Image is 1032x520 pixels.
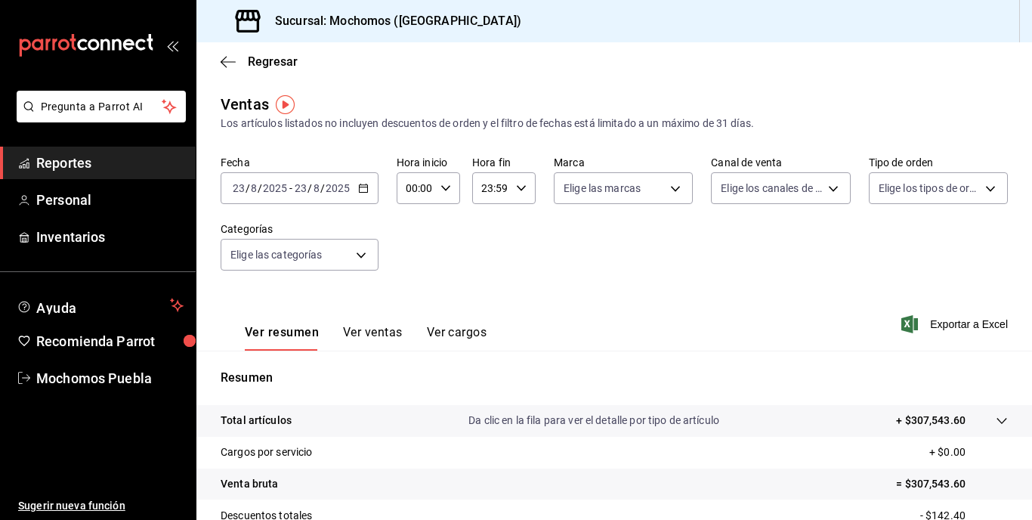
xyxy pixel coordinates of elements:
[221,476,278,492] p: Venta bruta
[36,190,184,210] span: Personal
[325,182,351,194] input: ----
[554,157,693,168] label: Marca
[41,99,162,115] span: Pregunta a Parrot AI
[36,153,184,173] span: Reportes
[869,157,1008,168] label: Tipo de orden
[221,116,1008,132] div: Los artículos listados no incluyen descuentos de orden y el filtro de fechas está limitado a un m...
[232,182,246,194] input: --
[221,413,292,429] p: Total artículos
[929,444,1008,460] p: + $0.00
[221,224,379,234] label: Categorías
[221,444,313,460] p: Cargos por servicio
[896,413,966,429] p: + $307,543.60
[17,91,186,122] button: Pregunta a Parrot AI
[166,39,178,51] button: open_drawer_menu
[263,12,521,30] h3: Sucursal: Mochomos ([GEOGRAPHIC_DATA])
[294,182,307,194] input: --
[245,325,487,351] div: navigation tabs
[18,498,184,514] span: Sugerir nueva función
[221,54,298,69] button: Regresar
[246,182,250,194] span: /
[904,315,1008,333] button: Exportar a Excel
[721,181,822,196] span: Elige los canales de venta
[307,182,312,194] span: /
[427,325,487,351] button: Ver cargos
[221,157,379,168] label: Fecha
[276,95,295,114] img: Tooltip marker
[711,157,850,168] label: Canal de venta
[879,181,980,196] span: Elige los tipos de orden
[896,476,1008,492] p: = $307,543.60
[258,182,262,194] span: /
[313,182,320,194] input: --
[320,182,325,194] span: /
[36,296,164,314] span: Ayuda
[11,110,186,125] a: Pregunta a Parrot AI
[564,181,641,196] span: Elige las marcas
[230,247,323,262] span: Elige las categorías
[289,182,292,194] span: -
[397,157,460,168] label: Hora inicio
[221,369,1008,387] p: Resumen
[36,368,184,388] span: Mochomos Puebla
[472,157,536,168] label: Hora fin
[250,182,258,194] input: --
[262,182,288,194] input: ----
[36,227,184,247] span: Inventarios
[468,413,719,429] p: Da clic en la fila para ver el detalle por tipo de artículo
[221,93,269,116] div: Ventas
[248,54,298,69] span: Regresar
[36,331,184,351] span: Recomienda Parrot
[245,325,319,351] button: Ver resumen
[343,325,403,351] button: Ver ventas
